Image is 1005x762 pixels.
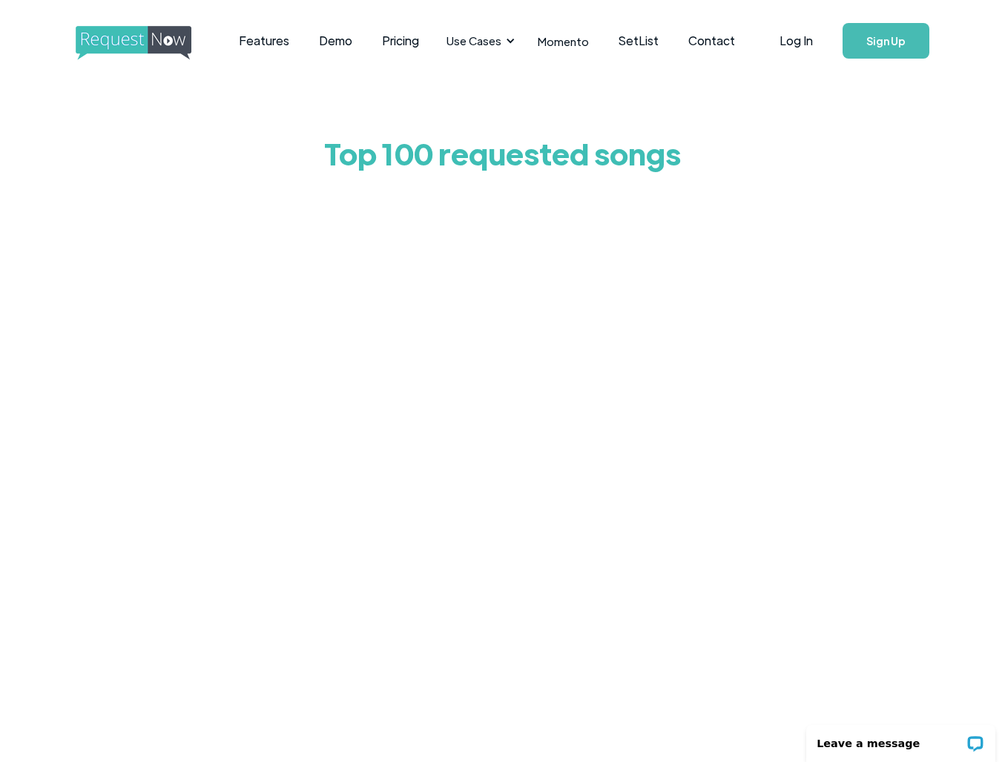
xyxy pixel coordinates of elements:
[604,18,673,64] a: SetList
[797,715,1005,762] iframe: LiveChat chat widget
[765,15,828,67] a: Log In
[438,18,519,64] div: Use Cases
[304,18,367,64] a: Demo
[673,18,750,64] a: Contact
[224,18,304,64] a: Features
[76,26,219,60] img: requestnow logo
[523,19,604,63] a: Momento
[843,23,929,59] a: Sign Up
[76,26,187,56] a: home
[447,33,501,49] div: Use Cases
[367,18,434,64] a: Pricing
[154,123,851,183] h1: Top 100 requested songs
